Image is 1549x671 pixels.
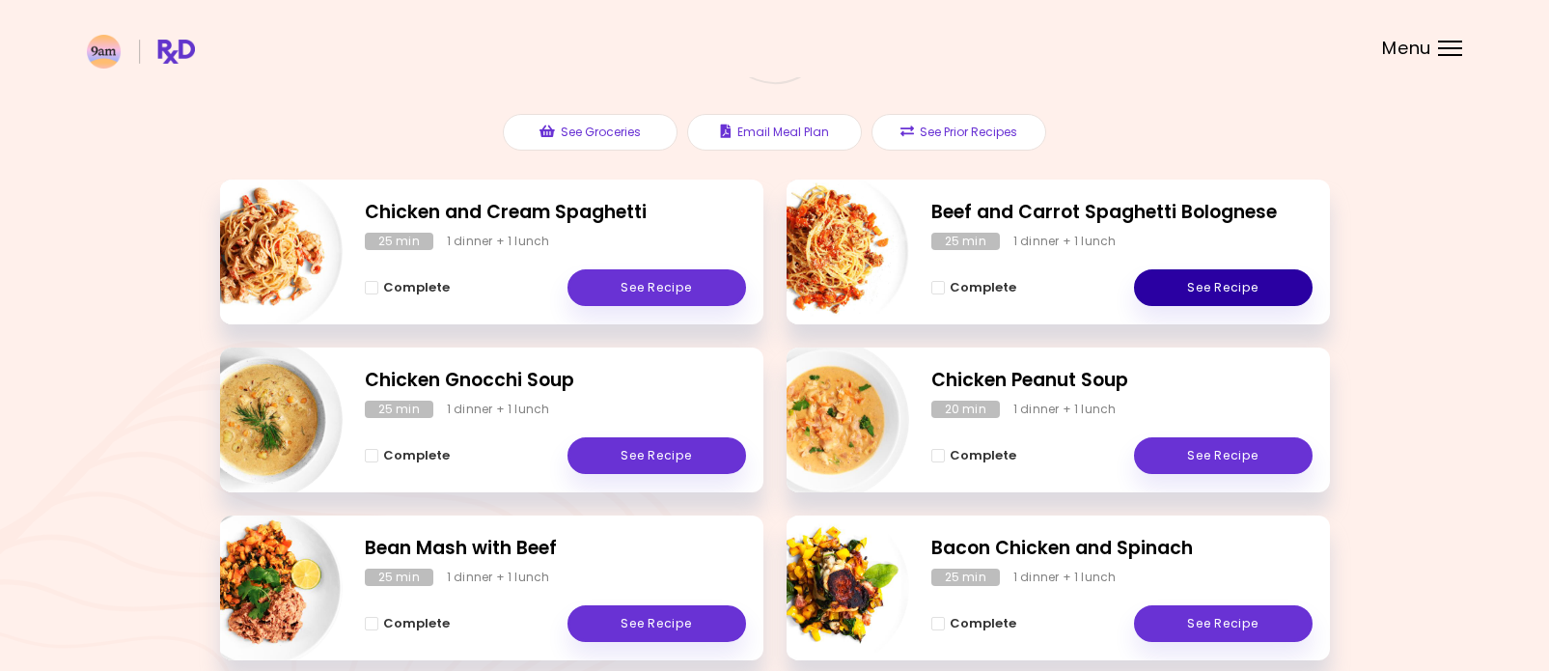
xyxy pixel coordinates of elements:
span: Complete [950,280,1016,295]
div: 25 min [365,233,433,250]
div: 25 min [365,569,433,586]
div: 1 dinner + 1 lunch [1013,569,1117,586]
h2: Bacon Chicken and Spinach [931,535,1313,563]
span: Complete [383,616,450,631]
span: Complete [950,616,1016,631]
img: RxDiet [87,35,195,69]
a: See Recipe - Chicken and Cream Spaghetti [567,269,746,306]
button: Complete - Chicken Gnocchi Soup [365,444,450,467]
div: 25 min [931,569,1000,586]
a: See Recipe - Bacon Chicken and Spinach [1134,605,1313,642]
img: Info - Chicken Gnocchi Soup [182,340,343,500]
button: Complete - Beef and Carrot Spaghetti Bolognese [931,276,1016,299]
h2: Chicken Peanut Soup [931,367,1313,395]
span: Complete [383,448,450,463]
img: Info - Chicken Peanut Soup [749,340,909,500]
a: See Recipe - Bean Mash with Beef [567,605,746,642]
a: See Recipe - Beef and Carrot Spaghetti Bolognese [1134,269,1313,306]
div: 1 dinner + 1 lunch [1013,401,1117,418]
button: Complete - Bacon Chicken and Spinach [931,612,1016,635]
h2: Beef and Carrot Spaghetti Bolognese [931,199,1313,227]
div: 1 dinner + 1 lunch [447,233,550,250]
div: 1 dinner + 1 lunch [447,401,550,418]
span: Menu [1382,40,1431,57]
button: Complete - Chicken and Cream Spaghetti [365,276,450,299]
div: 25 min [931,233,1000,250]
span: Complete [383,280,450,295]
img: Info - Bacon Chicken and Spinach [749,508,909,668]
button: See Prior Recipes [871,114,1046,151]
div: 1 dinner + 1 lunch [1013,233,1117,250]
a: See Recipe - Chicken Peanut Soup [1134,437,1313,474]
h2: Chicken and Cream Spaghetti [365,199,746,227]
h2: Chicken Gnocchi Soup [365,367,746,395]
button: See Groceries [503,114,678,151]
div: 25 min [365,401,433,418]
span: Complete [950,448,1016,463]
img: Info - Chicken and Cream Spaghetti [182,172,343,332]
a: See Recipe - Chicken Gnocchi Soup [567,437,746,474]
div: 20 min [931,401,1000,418]
button: Email Meal Plan [687,114,862,151]
div: 1 dinner + 1 lunch [447,569,550,586]
button: Complete - Chicken Peanut Soup [931,444,1016,467]
img: Info - Bean Mash with Beef [182,508,343,668]
button: Complete - Bean Mash with Beef [365,612,450,635]
img: Info - Beef and Carrot Spaghetti Bolognese [749,172,909,332]
h2: Bean Mash with Beef [365,535,746,563]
